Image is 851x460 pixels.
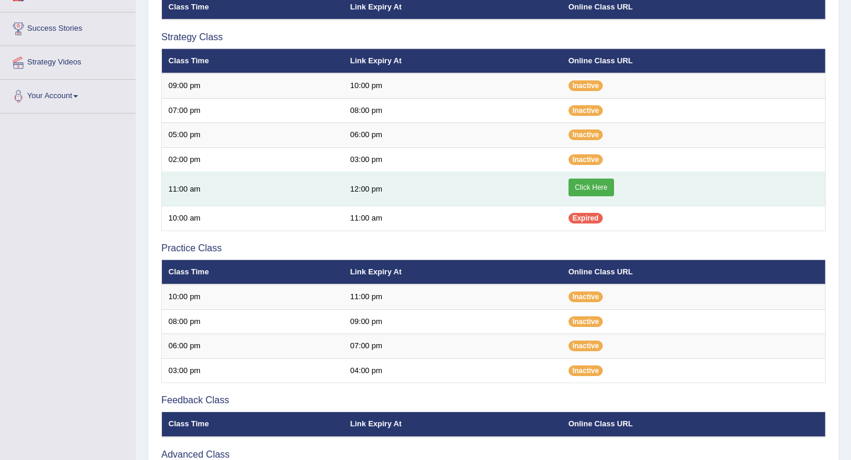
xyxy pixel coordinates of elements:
th: Link Expiry At [344,260,562,284]
th: Class Time [162,260,344,284]
span: Inactive [569,80,603,91]
span: Inactive [569,105,603,116]
span: Inactive [569,154,603,165]
td: 03:00 pm [162,358,344,383]
th: Online Class URL [562,48,826,73]
h3: Advanced Class [161,449,826,460]
td: 10:00 am [162,206,344,231]
td: 05:00 pm [162,123,344,148]
span: Inactive [569,341,603,351]
td: 06:00 pm [344,123,562,148]
td: 11:00 pm [344,284,562,309]
td: 09:00 pm [162,73,344,98]
a: Strategy Videos [1,46,135,76]
a: Success Stories [1,12,135,42]
span: Inactive [569,291,603,302]
a: Click Here [569,179,614,196]
td: 12:00 pm [344,172,562,206]
td: 08:00 pm [344,98,562,123]
td: 09:00 pm [344,309,562,334]
h3: Practice Class [161,243,826,254]
h3: Strategy Class [161,32,826,43]
th: Class Time [162,48,344,73]
th: Link Expiry At [344,412,562,437]
h3: Feedback Class [161,395,826,406]
td: 11:00 am [344,206,562,231]
span: Inactive [569,365,603,376]
td: 06:00 pm [162,334,344,359]
th: Class Time [162,412,344,437]
td: 04:00 pm [344,358,562,383]
td: 07:00 pm [162,98,344,123]
td: 08:00 pm [162,309,344,334]
td: 11:00 am [162,172,344,206]
span: Expired [569,213,603,223]
td: 07:00 pm [344,334,562,359]
a: Your Account [1,80,135,109]
td: 03:00 pm [344,147,562,172]
th: Online Class URL [562,412,826,437]
span: Inactive [569,129,603,140]
th: Online Class URL [562,260,826,284]
th: Link Expiry At [344,48,562,73]
span: Inactive [569,316,603,327]
td: 02:00 pm [162,147,344,172]
td: 10:00 pm [162,284,344,309]
td: 10:00 pm [344,73,562,98]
